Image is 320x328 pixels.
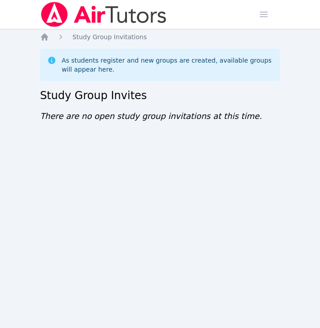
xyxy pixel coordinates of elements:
a: Study Group Invitations [72,32,147,41]
nav: Breadcrumb [40,32,280,41]
img: Air Tutors [40,2,167,27]
span: Study Group Invitations [72,33,147,41]
span: There are no open study group invitations at this time. [40,111,262,121]
h2: Study Group Invites [40,88,280,103]
div: As students register and new groups are created, available groups will appear here. [62,56,273,74]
